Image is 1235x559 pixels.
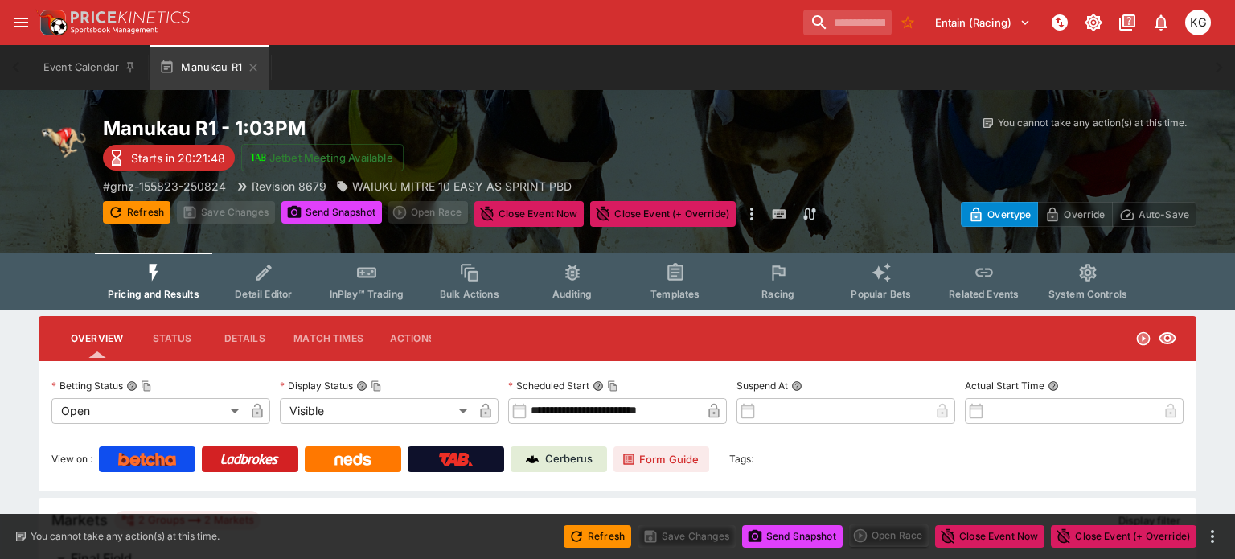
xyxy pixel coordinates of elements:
[761,288,794,300] span: Racing
[336,178,572,195] div: WAIUKU MITRE 10 EASY AS SPRINT PBD
[34,45,146,90] button: Event Calendar
[998,116,1187,130] p: You cannot take any action(s) at this time.
[1109,508,1190,533] button: Display filter
[103,201,170,224] button: Refresh
[352,178,572,195] p: WAIUKU MITRE 10 EASY AS SPRINT PBD
[1185,10,1211,35] div: Kevin Gutschlag
[71,11,190,23] img: PriceKinetics
[131,150,225,166] p: Starts in 20:21:48
[35,6,68,39] img: PriceKinetics Logo
[961,202,1196,227] div: Start From
[1045,8,1074,37] button: NOT Connected to PK
[58,319,136,358] button: Overview
[1048,380,1059,392] button: Actual Start Time
[564,525,631,548] button: Refresh
[1112,202,1196,227] button: Auto-Save
[1158,329,1177,348] svg: Visible
[330,288,404,300] span: InPlay™ Trading
[103,178,226,195] p: Copy To Clipboard
[241,144,404,171] button: Jetbet Meeting Available
[895,10,921,35] button: No Bookmarks
[136,319,208,358] button: Status
[6,8,35,37] button: open drawer
[108,288,199,300] span: Pricing and Results
[1180,5,1216,40] button: Kevin Gutschlag
[71,27,158,34] img: Sportsbook Management
[150,45,269,90] button: Manukau R1
[250,150,266,166] img: jetbet-logo.svg
[474,201,584,227] button: Close Event Now
[281,319,376,358] button: Match Times
[1064,206,1105,223] p: Override
[1147,8,1176,37] button: Notifications
[1203,527,1222,546] button: more
[356,380,367,392] button: Display StatusCopy To Clipboard
[126,380,137,392] button: Betting StatusCopy To Clipboard
[121,511,254,530] div: 2 Groups 2 Markets
[736,379,788,393] p: Suspend At
[371,380,382,392] button: Copy To Clipboard
[1051,525,1196,548] button: Close Event (+ Override)
[590,201,736,227] button: Close Event (+ Override)
[103,116,650,141] h2: Copy To Clipboard
[791,380,802,392] button: Suspend At
[552,288,592,300] span: Auditing
[1113,8,1142,37] button: Documentation
[526,453,539,466] img: Cerberus
[1135,331,1151,347] svg: Open
[742,201,761,227] button: more
[51,511,108,529] h5: Markets
[439,453,473,466] img: TabNZ
[593,380,604,392] button: Scheduled StartCopy To Clipboard
[376,319,449,358] button: Actions
[849,524,929,547] div: split button
[235,288,292,300] span: Detail Editor
[508,379,589,393] p: Scheduled Start
[935,525,1044,548] button: Close Event Now
[220,453,279,466] img: Ladbrokes
[925,10,1040,35] button: Select Tenant
[51,446,92,472] label: View on :
[965,379,1044,393] p: Actual Start Time
[961,202,1038,227] button: Overtype
[31,529,220,544] p: You cannot take any action(s) at this time.
[51,379,123,393] p: Betting Status
[729,446,753,472] label: Tags:
[334,453,371,466] img: Neds
[1079,8,1108,37] button: Toggle light/dark mode
[440,288,499,300] span: Bulk Actions
[949,288,1019,300] span: Related Events
[803,10,892,35] input: search
[511,446,607,472] a: Cerberus
[1037,202,1112,227] button: Override
[987,206,1031,223] p: Overtype
[742,525,843,548] button: Send Snapshot
[281,201,382,224] button: Send Snapshot
[613,446,709,472] a: Form Guide
[141,380,152,392] button: Copy To Clipboard
[851,288,911,300] span: Popular Bets
[252,178,326,195] p: Revision 8679
[39,116,90,167] img: greyhound_racing.png
[95,253,1140,310] div: Event type filters
[208,319,281,358] button: Details
[607,380,618,392] button: Copy To Clipboard
[280,398,473,424] div: Visible
[280,379,353,393] p: Display Status
[545,451,593,467] p: Cerberus
[1139,206,1189,223] p: Auto-Save
[650,288,700,300] span: Templates
[118,453,176,466] img: Betcha
[388,201,468,224] div: split button
[1048,288,1127,300] span: System Controls
[51,398,244,424] div: Open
